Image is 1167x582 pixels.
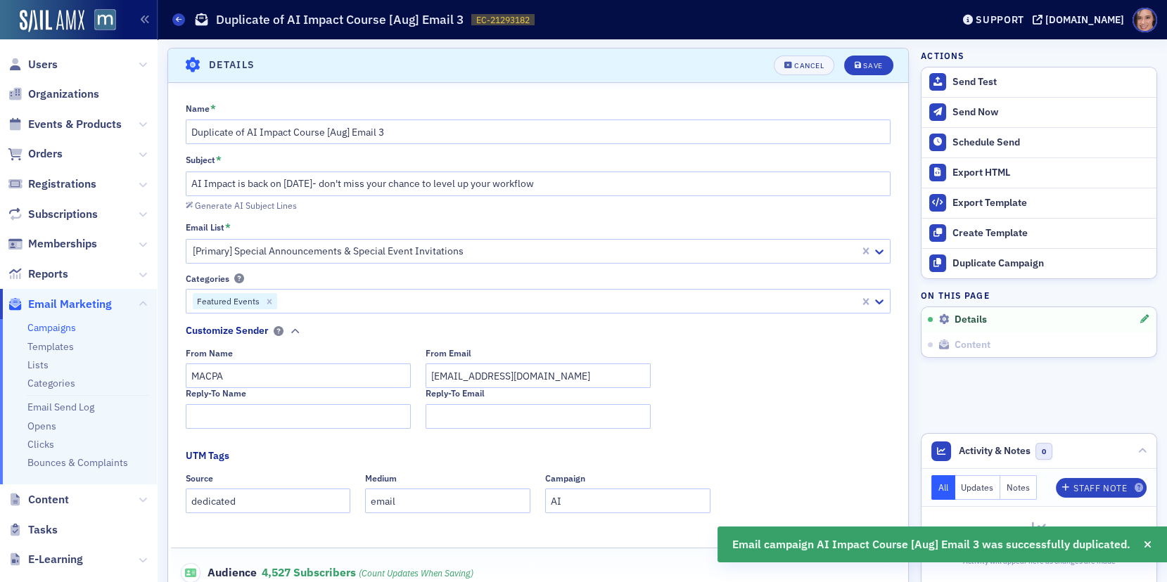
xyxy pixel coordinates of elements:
a: Templates [27,340,74,353]
a: E-Learning [8,552,83,567]
div: Save [863,62,882,70]
img: SailAMX [94,9,116,31]
span: Details [955,313,987,326]
a: Create Template [922,218,1156,248]
a: Reports [8,266,68,282]
a: Categories [27,377,75,389]
div: Export HTML [952,167,1149,179]
img: SailAMX [20,10,84,32]
span: Organizations [28,86,99,102]
button: Save [844,56,893,75]
span: 0 [1035,443,1053,460]
a: Export HTML [922,157,1156,188]
div: Create Template [952,227,1149,240]
div: Send Test [952,76,1149,89]
div: Reply-To Name [186,388,246,399]
a: Organizations [8,86,99,102]
span: Subscriptions [28,207,98,222]
span: 4,527 Subscribers [262,565,473,579]
abbr: This field is required [225,221,231,234]
span: Content [28,492,69,507]
div: Email List [186,222,224,233]
div: Schedule Send [952,136,1149,149]
a: View Homepage [84,9,116,33]
abbr: This field is required [216,154,222,167]
span: Email Marketing [28,297,112,312]
button: Duplicate Campaign [922,248,1156,278]
span: Tasks [28,522,58,538]
a: Orders [8,146,63,162]
div: Generate AI Subject Lines [195,202,297,209]
span: Activity & Notes [959,444,1031,458]
span: EC-21293182 [476,14,530,26]
div: Name [186,103,210,114]
span: Email campaign AI Impact Course [Aug] Email 3 was successfully duplicated. [732,536,1130,553]
span: Registrations [28,176,96,192]
span: Profile [1133,8,1157,32]
button: Cancel [774,56,834,75]
div: Featured Events [193,293,262,310]
div: Subject [186,155,215,165]
div: Export Template [952,197,1149,209]
div: Source [186,473,213,484]
a: Lists [27,358,49,371]
a: Opens [27,420,56,432]
div: Customize Sender [186,323,269,338]
button: Notes [1000,475,1037,500]
a: Tasks [8,522,58,538]
div: From Name [186,348,233,358]
a: Memberships [8,236,97,252]
a: Subscriptions [8,207,98,222]
h4: Actions [921,49,964,62]
button: All [931,475,955,500]
div: Medium [365,473,397,484]
a: Export Template [922,188,1156,218]
abbr: This field is required [210,103,216,115]
a: Events & Products [8,117,122,132]
div: Support [976,13,1024,26]
div: Campaign [545,473,585,484]
a: Campaigns [27,321,76,334]
a: Users [8,57,58,72]
span: Orders [28,146,63,162]
div: [DOMAIN_NAME] [1045,13,1124,26]
button: Generate AI Subject Lines [186,198,297,210]
a: Registrations [8,176,96,192]
h4: Details [209,58,255,72]
span: Events & Products [28,117,122,132]
div: Cancel [794,62,824,70]
div: Staff Note [1073,484,1127,492]
a: Email Marketing [8,297,112,312]
button: Send Now [922,97,1156,127]
a: Clicks [27,438,54,451]
button: Staff Note [1056,478,1147,498]
h4: On this page [921,289,1157,302]
div: UTM Tags [186,448,229,463]
div: From Email [426,348,471,358]
div: Reply-To Email [426,388,485,399]
button: [DOMAIN_NAME] [1033,15,1129,25]
span: Reports [28,266,68,282]
a: Email Send Log [27,401,94,413]
div: Remove Featured Events [262,293,277,310]
span: E-Learning [28,552,83,567]
button: Schedule Send [922,127,1156,157]
div: Categories [186,273,229,284]
span: Memberships [28,236,97,252]
a: Bounces & Complaints [27,456,128,469]
a: Content [8,492,69,507]
div: Send Now [952,106,1149,119]
span: Users [28,57,58,72]
i: (count updates when saving) [359,567,473,578]
button: Send Test [922,67,1156,97]
div: Duplicate Campaign [952,257,1149,270]
h1: Duplicate of AI Impact Course [Aug] Email 3 [216,11,464,28]
button: Updates [955,475,1001,500]
span: Content [955,339,990,351]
